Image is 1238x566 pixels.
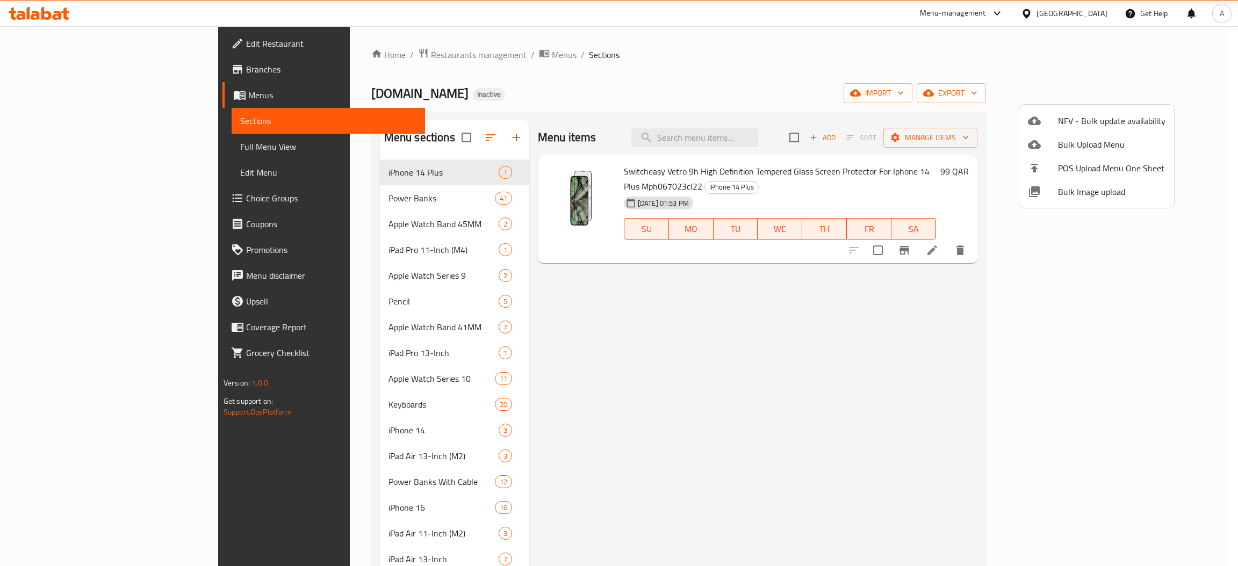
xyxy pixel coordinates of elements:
[1058,162,1165,175] span: POS Upload Menu One Sheet
[1019,133,1174,156] li: Upload bulk menu
[1058,185,1165,198] span: Bulk Image upload
[1019,156,1174,180] li: POS Upload Menu One Sheet
[1058,114,1165,127] span: NFV - Bulk update availability
[1058,138,1165,151] span: Bulk Upload Menu
[1019,109,1174,133] li: NFV - Bulk update availability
